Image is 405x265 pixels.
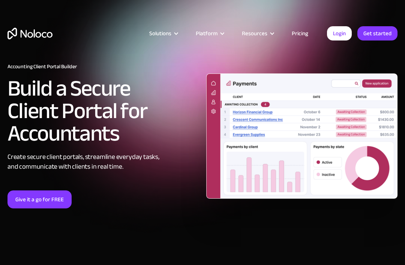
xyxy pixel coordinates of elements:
div: Platform [186,28,232,38]
div: Resources [242,28,267,38]
a: home [7,28,52,39]
h2: Build a Secure Client Portal for Accountants [7,77,199,145]
div: Solutions [140,28,186,38]
div: Solutions [149,28,171,38]
div: Platform [196,28,217,38]
a: Login [327,26,352,40]
a: Give it a go for FREE [7,190,72,208]
div: Resources [232,28,282,38]
a: Get started [357,26,397,40]
a: Pricing [282,28,318,38]
div: Create secure client portals, streamline everyday tasks, and communicate with clients in real time. [7,152,199,172]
